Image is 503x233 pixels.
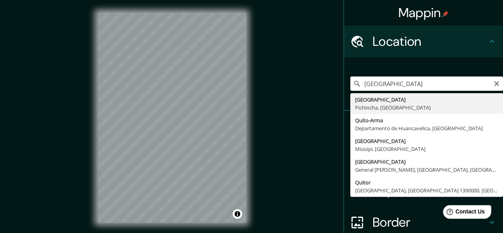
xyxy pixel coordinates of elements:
[355,145,498,153] div: Misisipi, [GEOGRAPHIC_DATA]
[373,214,487,230] h4: Border
[493,79,500,87] button: Clear
[355,186,498,194] div: [GEOGRAPHIC_DATA], [GEOGRAPHIC_DATA] 1390000, [GEOGRAPHIC_DATA]
[355,178,498,186] div: Quitor
[98,13,246,223] canvas: Map
[355,137,498,145] div: [GEOGRAPHIC_DATA]
[233,209,242,219] button: Toggle attribution
[355,104,498,112] div: Pichincha, [GEOGRAPHIC_DATA]
[355,116,498,124] div: Quito-Arma
[344,143,503,174] div: Style
[398,5,449,21] h4: Mappin
[355,96,498,104] div: [GEOGRAPHIC_DATA]
[344,111,503,143] div: Pins
[373,33,487,49] h4: Location
[355,158,498,166] div: [GEOGRAPHIC_DATA]
[442,11,449,17] img: pin-icon.png
[373,182,487,198] h4: Layout
[350,76,503,91] input: Pick your city or area
[432,202,494,224] iframe: Help widget launcher
[344,25,503,57] div: Location
[355,124,498,132] div: Departamento de Huancavelica, [GEOGRAPHIC_DATA]
[355,166,498,174] div: General [PERSON_NAME], [GEOGRAPHIC_DATA], [GEOGRAPHIC_DATA]
[344,174,503,206] div: Layout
